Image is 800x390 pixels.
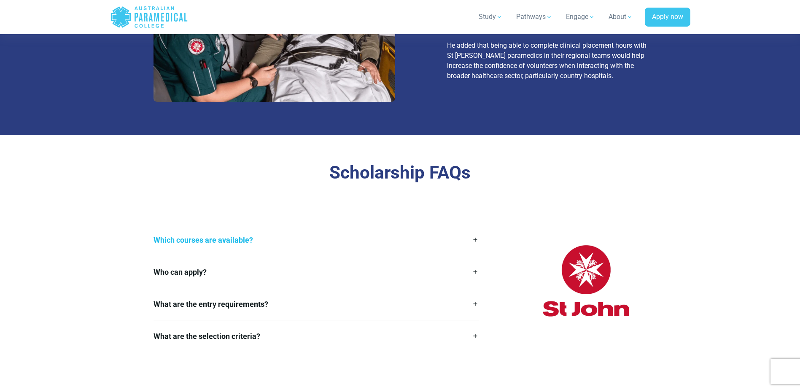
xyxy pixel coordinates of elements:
[154,288,479,320] a: What are the entry requirements?
[447,41,646,81] p: He added that being able to complete clinical placement hours with St [PERSON_NAME] paramedics in...
[110,3,188,31] a: Australian Paramedical College
[511,5,558,29] a: Pathways
[474,5,508,29] a: Study
[154,320,479,352] a: What are the selection criteria?
[154,224,479,256] a: Which courses are available?
[561,5,600,29] a: Engage
[645,8,690,27] a: Apply now
[154,162,647,184] h3: Scholarship FAQs
[603,5,638,29] a: About
[154,256,479,288] a: Who can apply?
